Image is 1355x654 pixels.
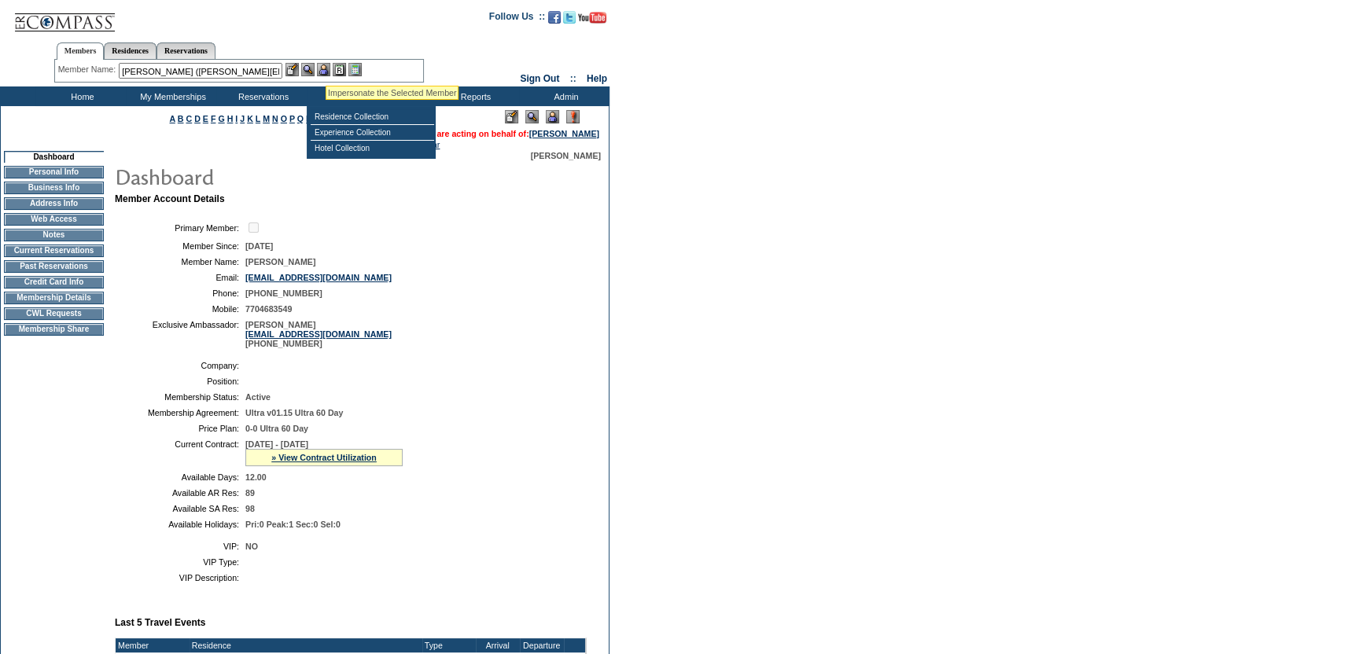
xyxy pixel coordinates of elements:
a: Reservations [156,42,215,59]
td: Price Plan: [121,424,239,433]
a: F [211,114,216,123]
a: Follow us on Twitter [563,16,576,25]
a: O [281,114,287,123]
img: Subscribe to our YouTube Channel [578,12,606,24]
span: [PHONE_NUMBER] [245,288,322,298]
img: View Mode [525,110,539,123]
a: D [194,114,201,123]
td: Hotel Collection [311,141,434,156]
td: Home [35,86,126,106]
td: Mobile: [121,304,239,314]
td: Business Info [4,182,104,194]
td: Type [422,638,476,652]
td: VIP Type: [121,557,239,567]
a: N [272,114,278,123]
span: NO [245,542,258,551]
span: 98 [245,504,255,513]
a: [EMAIL_ADDRESS][DOMAIN_NAME] [245,273,392,282]
img: View [301,63,315,76]
td: Residence [190,638,422,652]
span: Active [245,392,271,402]
a: Subscribe to our YouTube Channel [578,16,606,25]
a: M [263,114,270,123]
span: [DATE] [245,241,273,251]
span: [PERSON_NAME] [531,151,601,160]
img: Follow us on Twitter [563,11,576,24]
a: [PERSON_NAME] [529,129,599,138]
td: Residence Collection [311,109,434,125]
td: Credit Card Info [4,276,104,288]
a: H [227,114,234,123]
td: Experience Collection [311,125,434,141]
span: 0-0 Ultra 60 Day [245,424,308,433]
td: Personal Info [4,166,104,178]
a: » View Contract Utilization [271,453,377,462]
td: CWL Requests [4,307,104,320]
img: b_calculator.gif [348,63,362,76]
a: Members [57,42,105,60]
td: Reports [429,86,519,106]
td: Membership Share [4,323,104,336]
img: b_edit.gif [285,63,299,76]
td: Member Name: [121,257,239,266]
td: Past Reservations [4,260,104,273]
img: Impersonate [317,63,330,76]
td: Vacation Collection [307,86,429,106]
a: E [203,114,208,123]
td: Current Contract: [121,439,239,466]
td: Dashboard [4,151,104,163]
span: 89 [245,488,255,498]
td: Available Holidays: [121,520,239,529]
td: Departure [520,638,564,652]
td: Membership Agreement: [121,408,239,417]
span: [PERSON_NAME] [PHONE_NUMBER] [245,320,392,348]
a: Become our fan on Facebook [548,16,561,25]
td: Position: [121,377,239,386]
a: Q [297,114,304,123]
td: Primary Member: [121,220,239,235]
span: You are acting on behalf of: [419,129,599,138]
img: Edit Mode [505,110,518,123]
td: Web Access [4,213,104,226]
a: I [235,114,237,123]
td: Membership Status: [121,392,239,402]
td: Member [116,638,190,652]
td: Current Reservations [4,244,104,257]
td: Company: [121,361,239,370]
img: Become our fan on Facebook [548,11,561,24]
td: Available AR Res: [121,488,239,498]
img: Reservations [333,63,346,76]
img: Log Concern/Member Elevation [566,110,580,123]
td: Follow Us :: [489,9,545,28]
td: Admin [519,86,609,106]
a: Sign Out [520,73,559,84]
td: VIP Description: [121,573,239,582]
a: Residences [104,42,156,59]
td: Available Days: [121,472,239,482]
a: J [240,114,245,123]
img: Impersonate [546,110,559,123]
b: Last 5 Travel Events [115,617,205,628]
span: 12.00 [245,472,267,482]
a: [EMAIL_ADDRESS][DOMAIN_NAME] [245,329,392,339]
td: Exclusive Ambassador: [121,320,239,348]
a: P [289,114,295,123]
td: Member Since: [121,241,239,251]
a: K [247,114,253,123]
span: Ultra v01.15 Ultra 60 Day [245,408,343,417]
td: Address Info [4,197,104,210]
td: Notes [4,229,104,241]
span: :: [570,73,576,84]
a: Help [587,73,607,84]
span: [PERSON_NAME] [245,257,315,266]
td: Arrival [476,638,520,652]
div: Member Name: [58,63,119,76]
div: Impersonate the Selected Member [328,88,456,97]
td: Reservations [216,86,307,106]
a: B [178,114,184,123]
img: pgTtlDashboard.gif [114,160,429,192]
span: Pri:0 Peak:1 Sec:0 Sel:0 [245,520,341,529]
a: A [170,114,175,123]
td: Phone: [121,288,239,298]
td: My Memberships [126,86,216,106]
